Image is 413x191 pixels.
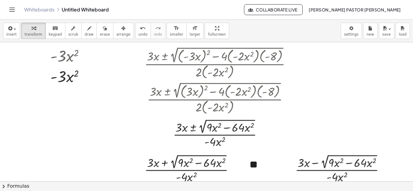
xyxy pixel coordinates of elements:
[113,23,134,39] button: arrange
[167,23,187,39] button: format_sizesmaller
[49,32,62,37] span: keypad
[24,7,54,13] a: Whiteboards
[208,32,226,37] span: fullscreen
[344,32,359,37] span: settings
[85,32,94,37] span: draw
[170,32,183,37] span: smaller
[363,23,378,39] button: new
[174,25,179,32] i: format_size
[96,23,113,39] button: erase
[249,7,298,12] span: Collaborate Live
[6,32,17,37] span: insert
[68,32,78,37] span: scrub
[192,25,198,32] i: format_size
[341,23,362,39] button: settings
[45,23,65,39] button: keyboardkeypad
[65,23,82,39] button: scrub
[3,23,20,39] button: insert
[21,23,46,39] button: transform
[7,5,17,14] button: Toggle navigation
[155,25,161,32] i: redo
[100,32,110,37] span: erase
[154,32,162,37] span: redo
[138,32,148,37] span: undo
[116,32,131,37] span: arrange
[186,23,203,39] button: format_sizelarger
[135,23,151,39] button: undoundo
[309,7,401,12] span: [PERSON_NAME] Pastor [PERSON_NAME]
[81,23,97,39] button: draw
[382,32,391,37] span: save
[205,23,229,39] button: fullscreen
[244,4,303,15] button: Collaborate Live
[304,4,406,15] button: [PERSON_NAME] Pastor [PERSON_NAME]
[151,23,165,39] button: redoredo
[190,32,200,37] span: larger
[379,23,394,39] button: save
[140,25,146,32] i: undo
[366,32,374,37] span: new
[395,23,410,39] button: load
[52,25,58,32] i: keyboard
[24,32,42,37] span: transform
[399,32,407,37] span: load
